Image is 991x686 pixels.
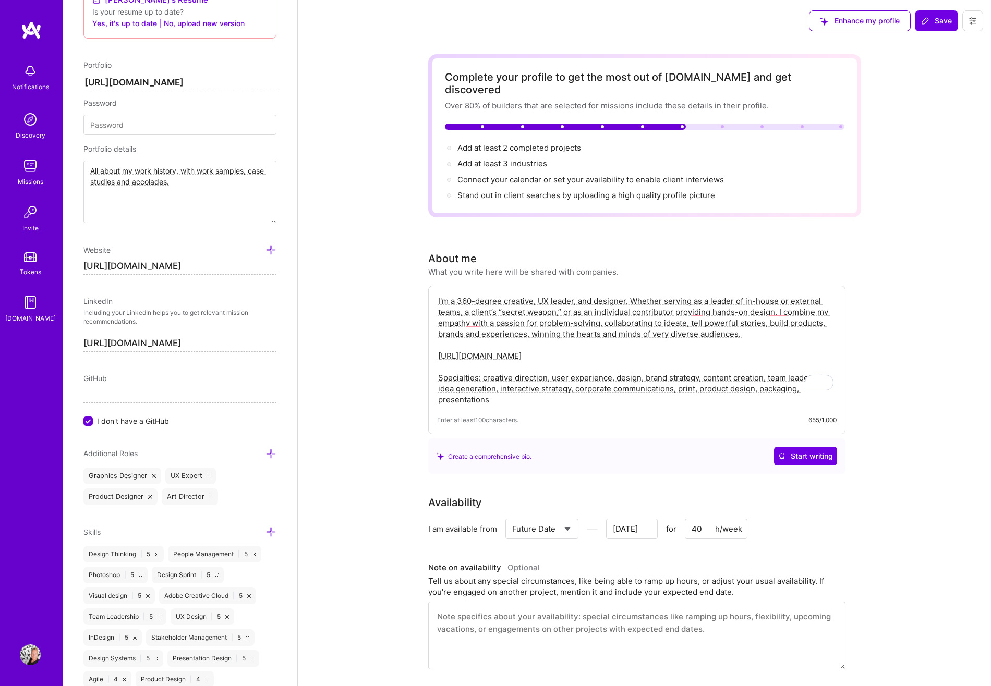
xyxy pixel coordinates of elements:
[428,266,619,277] div: What you write here will be shared with companies.
[24,252,37,262] img: tokens
[428,523,497,534] div: I am available from
[428,575,845,597] div: Tell us about any special circumstances, like being able to ramp up hours, or adjust your usual a...
[246,636,249,640] i: icon Close
[5,313,56,324] div: [DOMAIN_NAME]
[83,77,276,89] input: http://...
[238,550,240,558] span: |
[171,608,234,625] div: UX Design 5
[83,629,142,646] div: InDesign 5
[159,18,162,29] span: |
[17,644,43,665] a: User Avatar
[666,523,676,534] span: for
[152,567,224,583] div: Design Sprint 5
[146,594,150,598] i: icon Close
[457,190,715,201] div: Stand out in client searches by uploading a high quality profile picture
[774,447,837,465] button: Start writing
[107,675,110,683] span: |
[20,109,41,130] img: discovery
[83,468,161,484] div: Graphics Designer
[148,495,152,499] i: icon Close
[437,295,837,406] textarea: To enrich screen reader interactions, please activate Accessibility in Grammarly extension settings
[131,592,134,600] span: |
[236,654,238,663] span: |
[83,161,276,223] textarea: All about my work history, with work samples, case studies and accolades.
[165,468,216,484] div: UX Expert
[123,678,126,681] i: icon Close
[83,587,155,604] div: Visual design 5
[211,612,213,621] span: |
[83,115,276,135] input: Password
[715,523,742,534] div: h/week
[252,553,256,556] i: icon Close
[83,143,276,154] div: Portfolio details
[83,608,166,625] div: Team Leadership 5
[140,550,142,558] span: |
[83,374,107,383] span: GitHub
[159,587,256,604] div: Adobe Creative Cloud 5
[809,10,911,31] button: Enhance my profile
[190,675,192,683] span: |
[207,474,211,478] i: icon Close
[215,573,219,577] i: icon Close
[200,571,202,579] span: |
[250,657,254,660] i: icon Close
[83,567,148,583] div: Photoshop 5
[155,553,159,556] i: icon Close
[158,615,161,619] i: icon Close
[167,650,259,667] div: Presentation Design 5
[20,155,41,176] img: teamwork
[225,615,229,619] i: icon Close
[152,474,156,478] i: icon Close
[22,223,39,234] div: Invite
[778,451,833,461] span: Start writing
[205,678,209,681] i: icon Close
[146,629,255,646] div: Stakeholder Management 5
[143,612,145,621] span: |
[820,16,900,26] span: Enhance my profile
[154,657,158,660] i: icon Close
[162,488,219,505] div: Art Director
[20,644,41,665] img: User Avatar
[778,452,785,460] i: icon CrystalBallWhite
[97,415,169,426] span: I don't have a GitHub
[140,654,142,663] span: |
[92,17,157,30] button: Yes, it's up to date
[18,176,43,187] div: Missions
[808,414,837,425] div: 655/1,000
[83,488,158,505] div: Product Designer
[20,266,41,277] div: Tokens
[20,202,41,223] img: Invite
[437,451,531,462] div: Create a comprehensive bio.
[445,71,844,96] div: Complete your profile to get the most out of [DOMAIN_NAME] and get discovered
[83,60,112,69] span: Portfolio
[139,573,142,577] i: icon Close
[83,246,111,254] span: Website
[83,97,276,108] div: Password
[820,17,828,26] i: icon SuggestedTeams
[437,414,518,425] span: Enter at least 100 characters.
[507,562,540,572] span: Optional
[428,251,477,266] div: About me
[231,633,233,642] span: |
[915,10,958,31] button: Save
[685,519,747,539] input: XX
[437,452,444,460] i: icon SuggestedTeams
[428,560,540,575] div: Note on availability
[921,16,952,26] span: Save
[20,292,41,313] img: guide book
[247,594,251,598] i: icon Close
[124,571,126,579] span: |
[16,130,45,141] div: Discovery
[457,158,547,168] span: Add at least 3 industries
[83,650,163,667] div: Design Systems 5
[83,309,276,326] p: Including your LinkedIn helps you to get relevant mission recommendations.
[83,297,113,305] span: LinkedIn
[209,495,213,499] i: icon Close
[445,100,844,111] div: Over 80% of builders that are selected for missions include these details in their profile.
[83,258,276,275] input: http://...
[92,6,268,17] div: Is your resume up to date?
[164,17,245,30] button: No, upload new version
[457,143,581,153] span: Add at least 2 completed projects
[12,81,49,92] div: Notifications
[428,495,481,510] div: Availability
